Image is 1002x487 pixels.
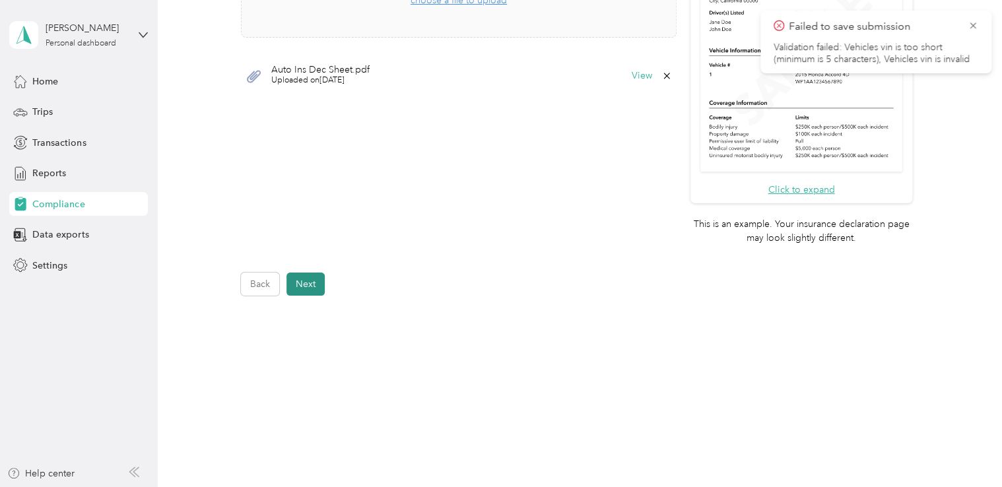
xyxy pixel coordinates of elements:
[789,18,958,35] p: Failed to save submission
[46,40,116,48] div: Personal dashboard
[271,65,370,75] span: Auto Ins Dec Sheet.pdf
[271,75,370,86] span: Uploaded on [DATE]
[690,217,912,245] p: This is an example. Your insurance declaration page may look slightly different.
[32,105,53,119] span: Trips
[32,136,86,150] span: Transactions
[32,228,88,242] span: Data exports
[241,273,279,296] button: Back
[46,21,128,35] div: [PERSON_NAME]
[286,273,325,296] button: Next
[32,259,67,273] span: Settings
[32,197,84,211] span: Compliance
[632,71,652,81] button: View
[928,413,1002,487] iframe: Everlance-gr Chat Button Frame
[774,42,978,65] li: Validation failed: Vehicles vin is too short (minimum is 5 characters), Vehicles vin is invalid
[768,183,834,197] button: Click to expand
[7,467,75,480] button: Help center
[32,166,66,180] span: Reports
[32,75,58,88] span: Home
